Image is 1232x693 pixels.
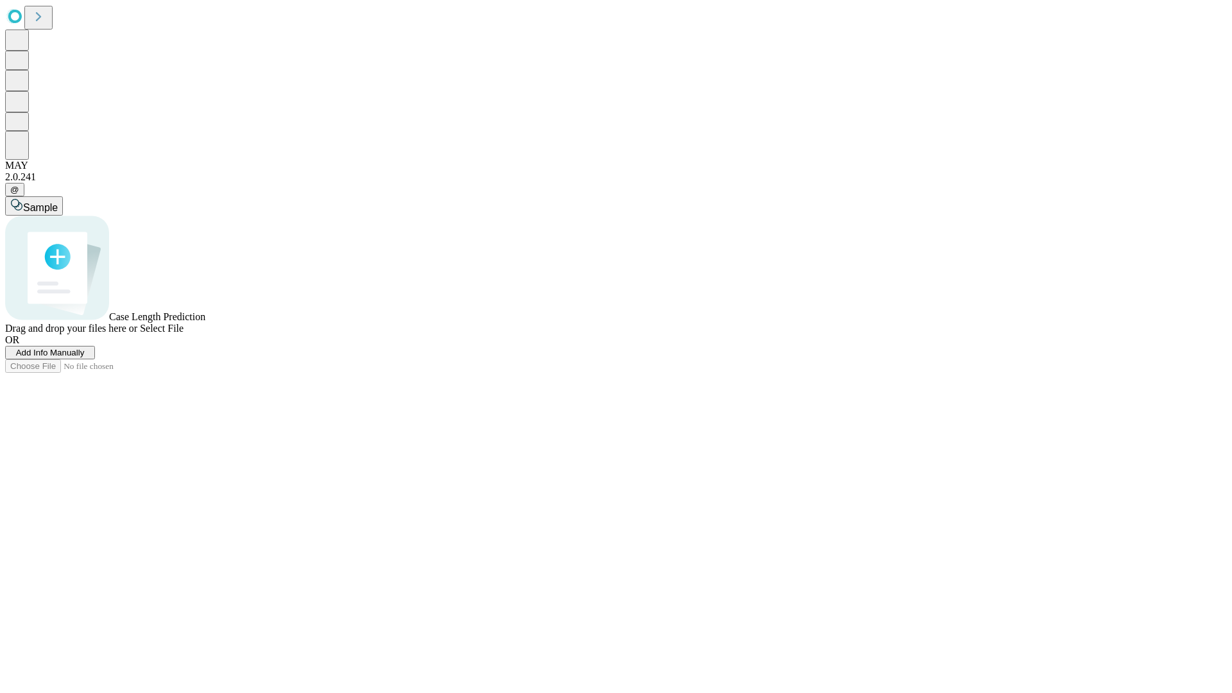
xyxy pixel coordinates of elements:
div: 2.0.241 [5,171,1227,183]
span: Case Length Prediction [109,311,205,322]
span: Sample [23,202,58,213]
span: Drag and drop your files here or [5,323,137,334]
button: Sample [5,196,63,216]
button: Add Info Manually [5,346,95,359]
span: @ [10,185,19,194]
span: Select File [140,323,184,334]
span: OR [5,334,19,345]
div: MAY [5,160,1227,171]
button: @ [5,183,24,196]
span: Add Info Manually [16,348,85,357]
